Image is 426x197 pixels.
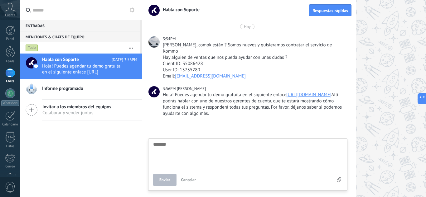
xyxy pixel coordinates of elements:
[112,57,137,63] span: [DATE] 3:56PM
[20,79,142,99] a: Informe programado
[42,63,125,75] span: Hola! Puedes agendar tu demo gratuita en el siguiente enlace [URL][DOMAIN_NAME] Allí podrás habla...
[159,178,170,182] span: Enviar
[244,24,251,29] div: Hoy
[159,7,200,13] span: Habla con Soporte
[163,61,346,67] div: Client ID: 35086428
[20,20,140,31] div: Entradas
[163,42,346,54] div: [PERSON_NAME], comok están ? Somos nuevos y quisieramos contratar el servicio de Kommo
[179,174,199,186] button: Cancelar
[177,86,206,91] span: Ezequiel D.
[153,174,177,186] button: Enviar
[163,54,346,61] div: Hay alguien de ventas que nos pueda ayudar con unas dudas ?
[1,165,19,169] div: Correo
[309,4,351,16] button: Respuestas rápidas
[26,44,38,52] div: Todo
[181,177,196,182] span: Cancelar
[1,100,19,106] div: WhatsApp
[286,92,332,98] a: [URL][DOMAIN_NAME]
[163,36,177,42] div: 3:54PM
[163,67,346,73] div: User ID: 13735280
[42,110,111,116] span: Colaborar y vender juntos
[42,86,83,92] span: Informe programado
[1,79,19,83] div: Chats
[163,92,346,117] div: Hola! Puedes agendar tu demo gratuita en el siguiente enlace Allí podrás hablar con uno de nuestr...
[124,42,138,54] button: Más
[163,73,346,79] div: Email:
[20,54,142,79] a: Habla con Soporte [DATE] 3:56PM Hola! Puedes agendar tu demo gratuita en el siguiente enlace [URL...
[42,57,79,63] span: Habla con Soporte
[1,144,19,148] div: Listas
[42,104,111,110] span: Invitar a los miembros del equipos
[1,59,19,63] div: Leads
[148,86,160,97] span: Ezequiel D.
[20,31,140,42] div: Menciones & Chats de equipo
[1,37,19,41] div: Panel
[163,86,177,92] div: 3:56PM
[175,73,246,79] a: [EMAIL_ADDRESS][DOMAIN_NAME]
[5,13,15,17] span: Cuenta
[1,123,19,127] div: Calendario
[312,8,348,13] span: Respuestas rápidas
